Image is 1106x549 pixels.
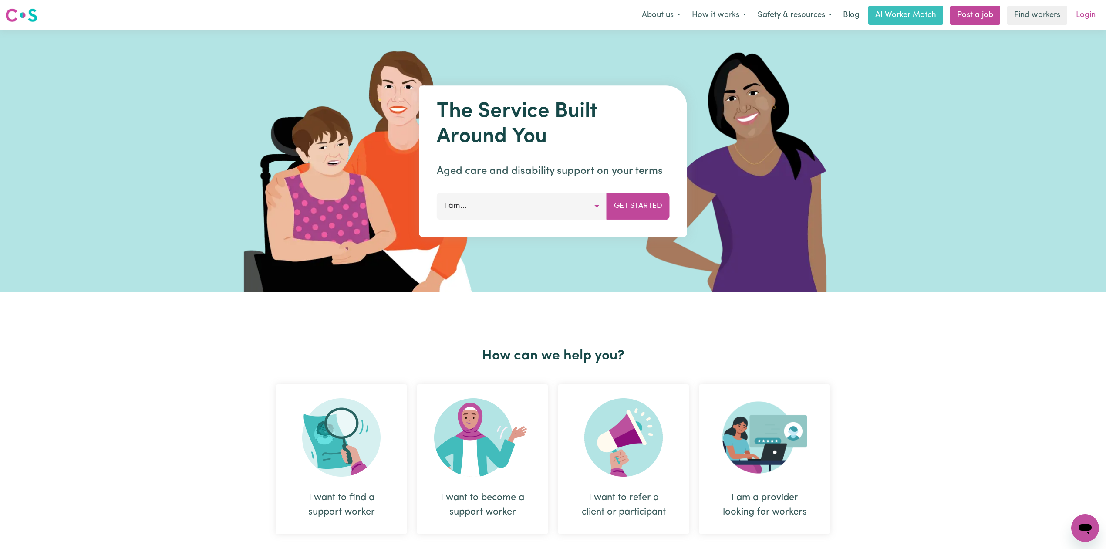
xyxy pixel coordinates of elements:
[302,398,381,477] img: Search
[868,6,943,25] a: AI Worker Match
[722,398,807,477] img: Provider
[950,6,1000,25] a: Post a job
[1007,6,1067,25] a: Find workers
[5,5,37,25] a: Careseekers logo
[437,193,607,219] button: I am...
[437,163,670,179] p: Aged care and disability support on your terms
[699,384,830,534] div: I am a provider looking for workers
[271,348,835,364] h2: How can we help you?
[720,491,809,519] div: I am a provider looking for workers
[607,193,670,219] button: Get Started
[579,491,668,519] div: I want to refer a client or participant
[1071,6,1101,25] a: Login
[686,6,752,24] button: How it works
[584,398,663,477] img: Refer
[276,384,407,534] div: I want to find a support worker
[438,491,527,519] div: I want to become a support worker
[752,6,838,24] button: Safety & resources
[5,7,37,23] img: Careseekers logo
[434,398,531,477] img: Become Worker
[558,384,689,534] div: I want to refer a client or participant
[838,6,865,25] a: Blog
[297,491,386,519] div: I want to find a support worker
[1071,514,1099,542] iframe: Button to launch messaging window
[636,6,686,24] button: About us
[417,384,548,534] div: I want to become a support worker
[437,99,670,149] h1: The Service Built Around You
